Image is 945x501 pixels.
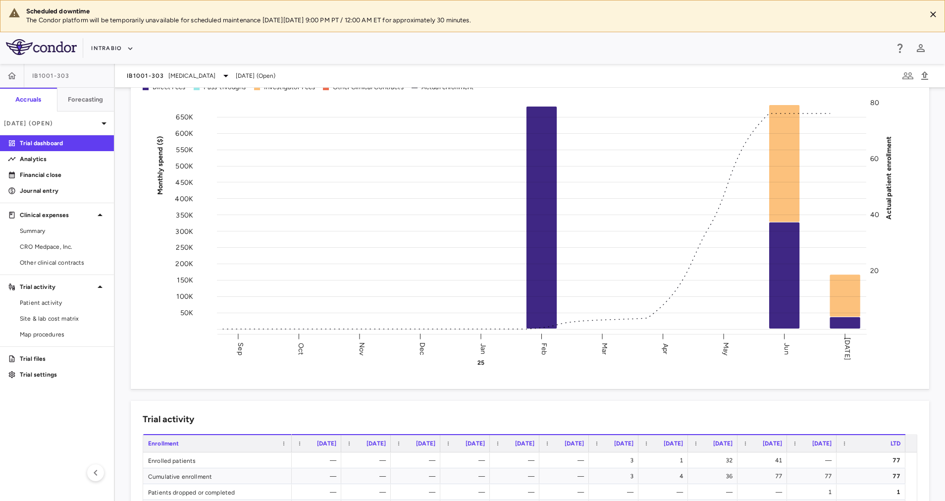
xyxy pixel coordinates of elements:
[6,39,77,55] img: logo-full-SnFGN8VE.png
[499,452,534,468] div: —
[647,484,683,500] div: —
[180,309,193,317] tspan: 50K
[845,452,900,468] div: 77
[143,413,194,426] h6: Trial activity
[168,71,216,80] span: [MEDICAL_DATA]
[20,282,94,291] p: Trial activity
[477,359,484,366] text: 25
[20,170,106,179] p: Financial close
[499,484,534,500] div: —
[148,440,179,447] span: Enrollment
[236,71,276,80] span: [DATE] (Open)
[400,484,435,500] div: —
[449,484,485,500] div: —
[143,452,292,468] div: Enrolled patients
[466,440,485,447] span: [DATE]
[722,342,730,355] text: May
[20,242,106,251] span: CRO Medpace, Inc.
[598,484,633,500] div: —
[870,99,879,107] tspan: 80
[515,440,534,447] span: [DATE]
[600,342,609,354] text: Mar
[20,155,106,164] p: Analytics
[20,314,106,323] span: Site & lab cost matrix
[26,7,918,16] div: Scheduled downtime
[32,72,70,80] span: IB1001-303
[350,452,386,468] div: —
[746,452,782,468] div: 41
[4,119,98,128] p: [DATE] (Open)
[367,440,386,447] span: [DATE]
[358,342,366,355] text: Nov
[176,243,193,252] tspan: 250K
[20,370,106,379] p: Trial settings
[297,342,305,354] text: Oct
[175,227,193,235] tspan: 300K
[664,440,683,447] span: [DATE]
[697,484,733,500] div: —
[891,440,900,447] span: LTD
[301,468,336,484] div: —
[176,146,193,154] tspan: 550K
[870,155,879,163] tspan: 60
[614,440,633,447] span: [DATE]
[127,72,164,80] span: IB1001-303
[598,468,633,484] div: 3
[926,7,941,22] button: Close
[236,342,245,355] text: Sep
[317,440,336,447] span: [DATE]
[548,484,584,500] div: —
[400,468,435,484] div: —
[713,440,733,447] span: [DATE]
[20,298,106,307] span: Patient activity
[796,484,832,500] div: 1
[746,484,782,500] div: —
[350,484,386,500] div: —
[15,95,41,104] h6: Accruals
[20,354,106,363] p: Trial files
[176,292,193,301] tspan: 100K
[301,484,336,500] div: —
[400,452,435,468] div: —
[20,330,106,339] span: Map procedures
[175,260,193,268] tspan: 200K
[479,343,487,354] text: Jan
[763,440,782,447] span: [DATE]
[647,452,683,468] div: 1
[175,162,193,170] tspan: 500K
[20,186,106,195] p: Journal entry
[20,258,106,267] span: Other clinical contracts
[870,211,879,219] tspan: 40
[176,211,193,219] tspan: 350K
[91,41,134,56] button: IntraBio
[333,83,404,92] div: Other Clinical Contracts
[204,83,246,92] div: Pass-throughs
[156,136,164,195] tspan: Monthly spend ($)
[153,83,186,92] div: Direct Fees
[796,452,832,468] div: —
[746,468,782,484] div: 77
[499,468,534,484] div: —
[264,83,315,92] div: Investigator Fees
[20,211,94,220] p: Clinical expenses
[812,440,832,447] span: [DATE]
[421,83,474,92] div: Actual enrollment
[350,468,386,484] div: —
[20,226,106,235] span: Summary
[870,267,879,275] tspan: 20
[175,194,193,203] tspan: 400K
[845,468,900,484] div: 77
[885,136,893,219] tspan: Actual patient enrollment
[177,276,193,284] tspan: 150K
[143,484,292,500] div: Patients dropped or completed
[598,452,633,468] div: 3
[176,113,193,121] tspan: 650K
[175,178,193,186] tspan: 450K
[175,129,193,138] tspan: 600K
[843,337,851,360] text: [DATE]
[548,452,584,468] div: —
[20,139,106,148] p: Trial dashboard
[540,342,548,354] text: Feb
[845,484,900,500] div: 1
[548,468,584,484] div: —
